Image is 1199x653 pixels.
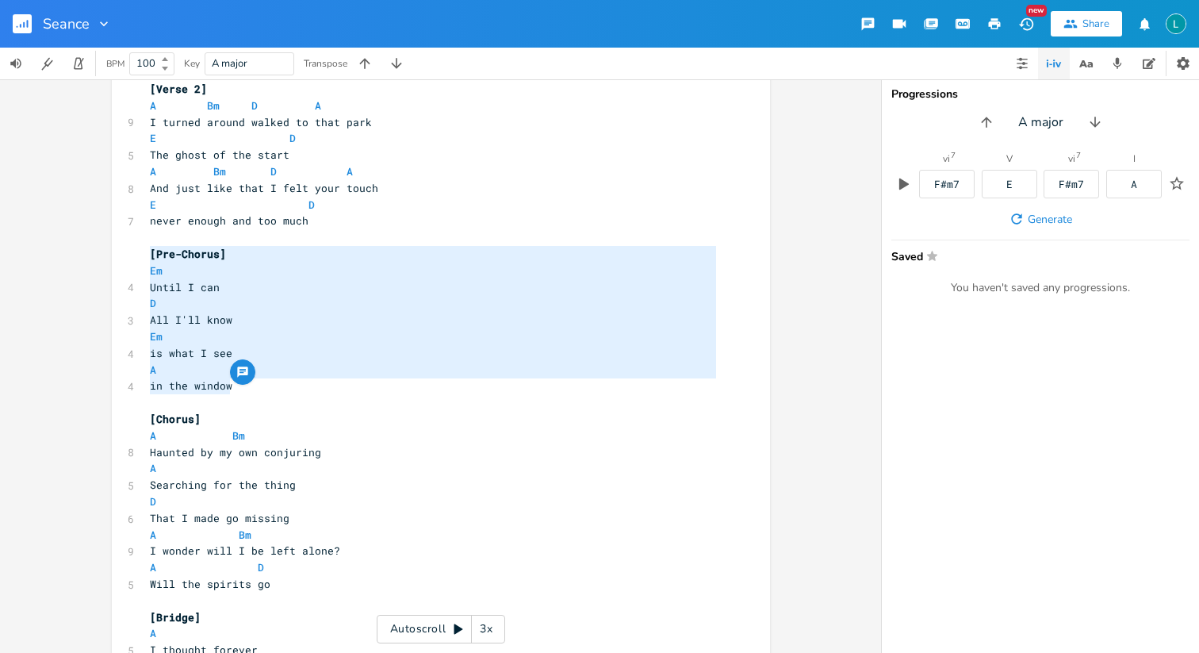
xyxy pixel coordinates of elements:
div: BPM [106,60,124,68]
span: A [347,164,353,179]
span: [Pre-Chorus] [150,247,226,261]
span: A [150,560,156,574]
span: I turned around walked to that park [150,115,372,129]
div: Transpose [304,59,347,68]
div: F#m7 [1059,179,1084,190]
span: A major [1018,113,1063,132]
span: Bm [239,528,251,542]
span: D [150,296,156,310]
sup: 7 [951,152,956,159]
span: D [258,560,264,574]
div: Autoscroll [377,615,505,643]
span: All I'll know [150,313,232,327]
span: A major [212,56,247,71]
span: in the window [150,378,232,393]
span: Em [150,263,163,278]
span: Em [150,329,163,344]
span: The ghost of the start [150,148,289,162]
span: E [150,131,156,145]
span: Generate [1028,212,1072,227]
span: A [150,626,156,640]
span: [Bridge] [150,610,201,624]
span: A [150,164,156,179]
span: D [150,494,156,509]
span: [Verse 2] [150,82,207,96]
span: A [150,528,156,542]
span: D [251,98,258,113]
span: Bm [213,164,226,179]
span: I wonder will I be left alone? [150,544,340,558]
div: New [1026,5,1047,17]
span: Bm [232,428,245,443]
div: Share [1082,17,1109,31]
div: A [1131,179,1137,190]
span: A [150,98,156,113]
span: E [150,198,156,212]
div: 3x [472,615,500,643]
span: A [150,363,156,377]
span: Saved [891,250,1180,262]
span: D [308,198,315,212]
div: Key [184,59,200,68]
div: V [1006,154,1013,163]
sup: 7 [1076,152,1081,159]
span: Searching for the thing [150,478,296,492]
span: Haunted by my own conjuring [150,445,321,459]
span: D [270,164,277,179]
div: E [1006,179,1013,190]
span: [Chorus] [150,412,201,426]
button: Share [1051,11,1122,36]
span: Will the spirits go [150,577,270,591]
span: That I made go missing [150,511,289,525]
div: F#m7 [934,179,960,190]
div: Progressions [891,89,1189,100]
span: And just like that I felt your touch [150,181,378,195]
span: is what I see [150,346,232,360]
span: A [315,98,321,113]
div: vi [1068,154,1075,163]
span: A [150,428,156,443]
div: You haven't saved any progressions. [891,281,1189,295]
span: D [289,131,296,145]
div: vi [943,154,950,163]
span: never enough and too much [150,213,308,228]
span: Until I can [150,280,220,294]
button: New [1010,10,1042,38]
button: Generate [1002,205,1078,233]
span: Bm [207,98,220,113]
div: I [1133,154,1136,163]
span: A [150,461,156,475]
span: Seance [43,17,90,31]
img: Lauren Bobersky [1166,13,1186,34]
